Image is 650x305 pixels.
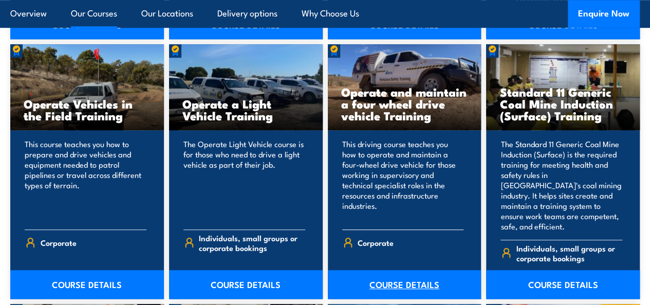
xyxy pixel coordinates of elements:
p: The Operate Light Vehicle course is for those who need to drive a light vehicle as part of their ... [183,139,305,221]
span: Individuals, small groups or corporate bookings [516,243,622,263]
a: COURSE DETAILS [10,270,164,299]
a: COURSE DETAILS [169,270,323,299]
h3: Standard 11 Generic Coal Mine Induction (Surface) Training [499,86,626,121]
span: Corporate [358,235,394,250]
p: This driving course teaches you how to operate and maintain a four-wheel drive vehicle for those ... [342,139,464,221]
span: Corporate [41,235,77,250]
h3: Operate Vehicles in the Field Training [24,98,151,121]
p: This course teaches you how to prepare and drive vehicles and equipment needed to patrol pipeline... [25,139,146,221]
h3: Operate a Light Vehicle Training [182,98,309,121]
a: COURSE DETAILS [486,270,640,299]
span: Individuals, small groups or corporate bookings [199,233,305,253]
p: The Standard 11 Generic Coal Mine Induction (Surface) is the required training for meeting health... [500,139,622,231]
h3: Operate and maintain a four wheel drive vehicle Training [341,86,468,121]
a: COURSE DETAILS [328,270,481,299]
